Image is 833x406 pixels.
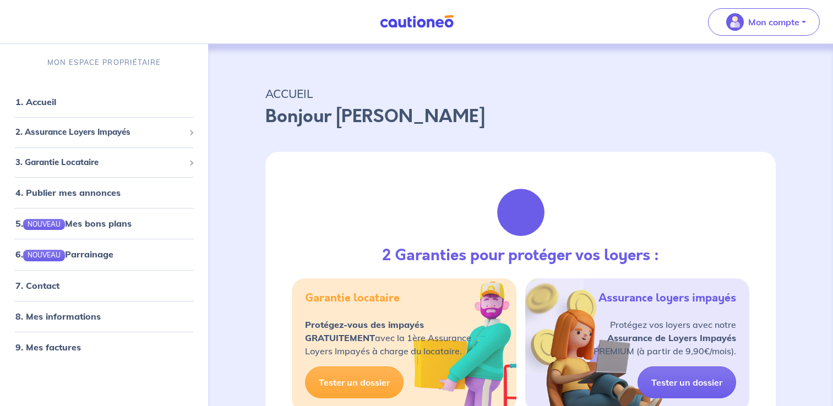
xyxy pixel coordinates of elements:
[708,8,820,36] button: illu_account_valid_menu.svgMon compte
[4,152,204,173] div: 3. Garantie Locataire
[382,246,659,265] h3: 2 Garanties pour protéger vos loyers :
[4,91,204,113] div: 1. Accueil
[4,182,204,204] div: 4. Publier mes annonces
[305,318,471,358] p: avec la 1ère Assurance Loyers Impayés à charge du locataire.
[594,318,736,358] p: Protégez vos loyers avec notre PREMIUM (à partir de 9,90€/mois).
[748,15,799,29] p: Mon compte
[15,187,121,198] a: 4. Publier mes annonces
[15,96,56,107] a: 1. Accueil
[4,275,204,297] div: 7. Contact
[4,336,204,358] div: 9. Mes factures
[726,13,744,31] img: illu_account_valid_menu.svg
[491,183,551,242] img: justif-loupe
[638,366,736,398] a: Tester un dossier
[598,292,736,305] h5: Assurance loyers impayés
[375,15,458,29] img: Cautioneo
[607,332,736,343] strong: Assurance de Loyers Impayés
[15,249,113,260] a: 6.NOUVEAUParrainage
[15,156,184,169] span: 3. Garantie Locataire
[15,280,59,291] a: 7. Contact
[15,311,101,322] a: 8. Mes informations
[305,319,424,343] strong: Protégez-vous des impayés GRATUITEMENT
[4,243,204,265] div: 6.NOUVEAUParrainage
[4,305,204,327] div: 8. Mes informations
[305,366,404,398] a: Tester un dossier
[265,84,776,103] p: ACCUEIL
[4,212,204,234] div: 5.NOUVEAUMes bons plans
[47,57,161,68] p: MON ESPACE PROPRIÉTAIRE
[4,122,204,143] div: 2. Assurance Loyers Impayés
[15,218,132,229] a: 5.NOUVEAUMes bons plans
[15,342,81,353] a: 9. Mes factures
[305,292,400,305] h5: Garantie locataire
[15,126,184,139] span: 2. Assurance Loyers Impayés
[265,103,776,130] p: Bonjour [PERSON_NAME]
